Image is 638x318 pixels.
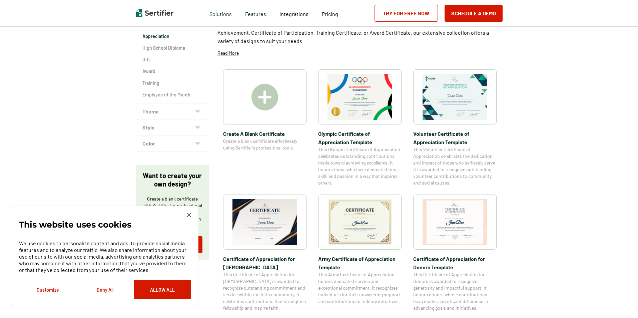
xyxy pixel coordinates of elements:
[142,172,202,188] p: Want to create your own design?
[328,74,392,120] img: Olympic Certificate of Appreciation​ Template
[322,11,338,17] span: Pricing
[136,135,209,151] button: Color
[318,69,402,186] a: Olympic Certificate of Appreciation​ TemplateOlympic Certificate of Appreciation​ TemplateThis Ol...
[142,56,202,63] a: Gift
[223,129,306,138] span: Create A Blank Certificate
[413,271,497,311] span: This Certificate of Appreciation for Donors is awarded to recognize generosity and impactful supp...
[445,5,503,22] button: Schedule a Demo
[209,9,232,17] span: Solutions
[322,9,338,17] a: Pricing
[223,195,306,311] a: Certificate of Appreciation for Church​Certificate of Appreciation for [DEMOGRAPHIC_DATA]​This Ce...
[142,45,202,51] a: High School Diploma
[423,199,487,245] img: Certificate of Appreciation for Donors​ Template
[318,195,402,311] a: Army Certificate of Appreciation​ TemplateArmy Certificate of Appreciation​ TemplateThis Army Cer...
[413,195,497,311] a: Certificate of Appreciation for Donors​ TemplateCertificate of Appreciation for Donors​ TemplateT...
[217,20,503,45] p: Explore a wide selection of customizable certificate templates at Sertifier. Whether you need a C...
[318,255,402,271] span: Army Certificate of Appreciation​ Template
[328,199,392,245] img: Army Certificate of Appreciation​ Template
[413,146,497,186] span: This Volunteer Certificate of Appreciation celebrates the dedication and impact of those who self...
[142,91,202,98] a: Employee of the Month
[413,129,497,146] span: Volunteer Certificate of Appreciation Template
[187,213,191,217] img: Cookie Popup Close
[76,280,134,299] button: Deny All
[279,9,308,17] a: Integrations
[223,271,306,311] span: This Certificate of Appreciation for [DEMOGRAPHIC_DATA] is awarded to recognize outstanding commi...
[605,286,638,318] iframe: Chat Widget
[142,196,202,229] p: Create a blank certificate with Sertifier for professional presentations, credentials, and custom...
[251,84,278,110] img: Create A Blank Certificate
[19,280,76,299] button: Customize
[318,146,402,186] span: This Olympic Certificate of Appreciation celebrates outstanding contributions made toward achievi...
[136,9,173,17] img: Sertifier | Digital Credentialing Platform
[245,9,266,17] span: Features
[19,221,131,228] p: This website uses cookies
[279,11,308,17] span: Integrations
[142,33,202,40] a: Appreciation
[136,119,209,135] button: Style
[318,271,402,305] span: This Army Certificate of Appreciation honors dedicated service and exceptional commitment. It rec...
[142,68,202,75] a: Award
[142,80,202,86] a: Training
[223,138,306,151] span: Create a blank certificate effortlessly using Sertifier’s professional tools.
[423,74,487,120] img: Volunteer Certificate of Appreciation Template
[19,240,191,273] p: We use cookies to personalize content and ads, to provide social media features and to analyze ou...
[318,129,402,146] span: Olympic Certificate of Appreciation​ Template
[232,199,297,245] img: Certificate of Appreciation for Church​
[223,255,306,271] span: Certificate of Appreciation for [DEMOGRAPHIC_DATA]​
[136,103,209,119] button: Theme
[217,50,239,56] p: Read More
[134,280,191,299] button: Allow All
[413,255,497,271] span: Certificate of Appreciation for Donors​ Template
[375,5,438,22] a: Try for Free Now
[413,69,497,186] a: Volunteer Certificate of Appreciation TemplateVolunteer Certificate of Appreciation TemplateThis ...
